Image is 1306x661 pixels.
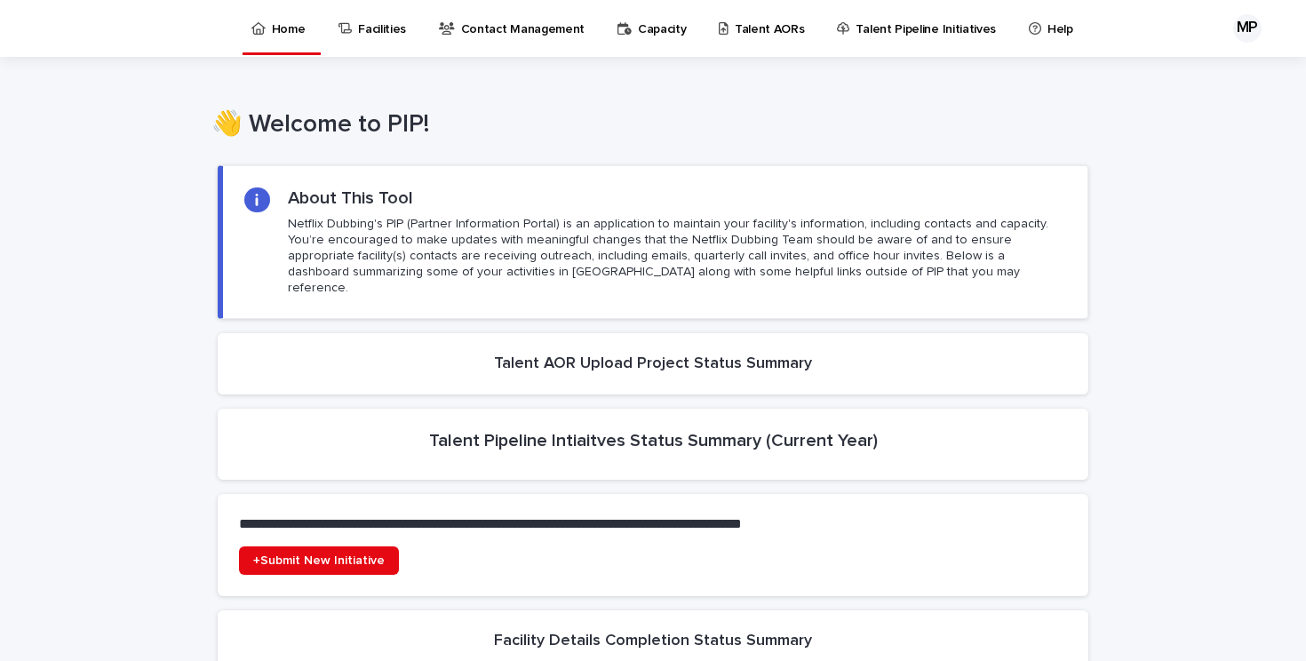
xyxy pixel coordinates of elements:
[288,216,1066,297] p: Netflix Dubbing's PIP (Partner Information Portal) is an application to maintain your facility's ...
[239,546,399,575] a: +Submit New Initiative
[1233,14,1262,43] div: MP
[494,632,812,651] h2: Facility Details Completion Status Summary
[429,430,878,451] h2: Talent Pipeline Intiaitves Status Summary (Current Year)
[253,554,385,567] span: +Submit New Initiative
[211,110,1082,140] h1: 👋 Welcome to PIP!
[288,187,413,209] h2: About This Tool
[494,354,812,374] h2: Talent AOR Upload Project Status Summary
